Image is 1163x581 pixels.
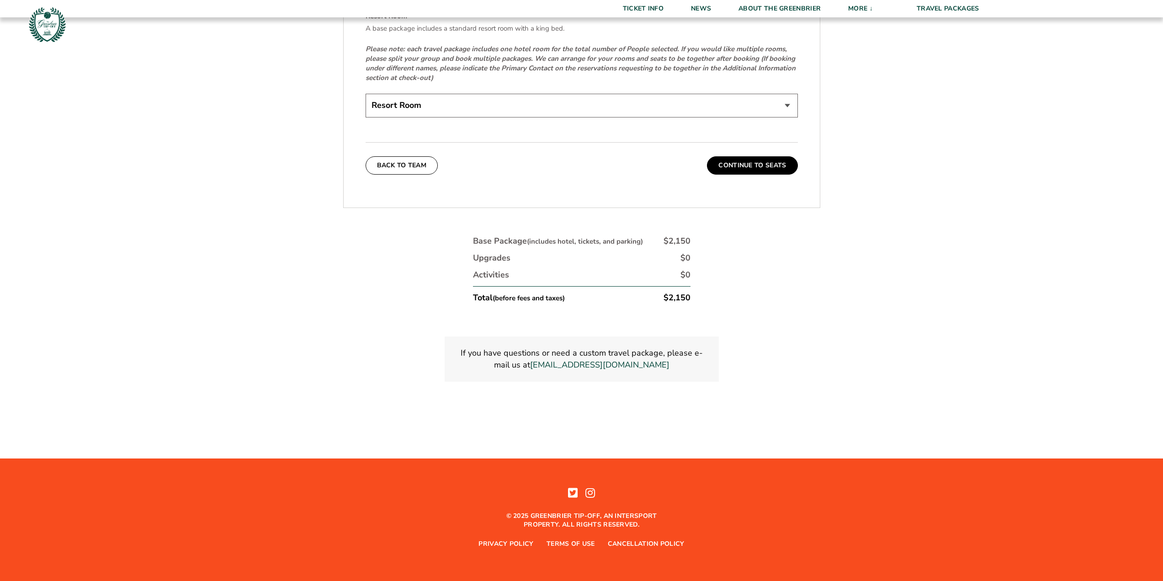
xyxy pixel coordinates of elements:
[27,5,67,44] img: Greenbrier Tip-Off
[680,269,690,281] div: $0
[527,237,643,246] small: (includes hotel, tickets, and parking)
[608,540,685,548] a: Cancellation Policy
[664,235,690,247] div: $2,150
[493,293,565,303] small: (before fees and taxes)
[664,292,690,304] div: $2,150
[473,252,510,264] div: Upgrades
[366,44,796,82] em: Please note: each travel package includes one hotel room for the total number of People selected....
[366,24,798,33] p: A base package includes a standard resort room with a king bed.
[478,540,533,548] a: Privacy Policy
[473,269,509,281] div: Activities
[366,156,438,175] button: Back To Team
[547,540,595,548] a: Terms of Use
[530,359,669,371] a: Link greenbriertipoff@intersport.global
[456,347,708,370] p: If you have questions or need a custom travel package, please e-mail us at
[473,235,643,247] div: Base Package
[490,512,673,528] p: © 2025 Greenbrier Tip-off, an Intersport property. All rights reserved.
[680,252,690,264] div: $0
[473,292,565,304] div: Total
[707,156,797,175] button: Continue To Seats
